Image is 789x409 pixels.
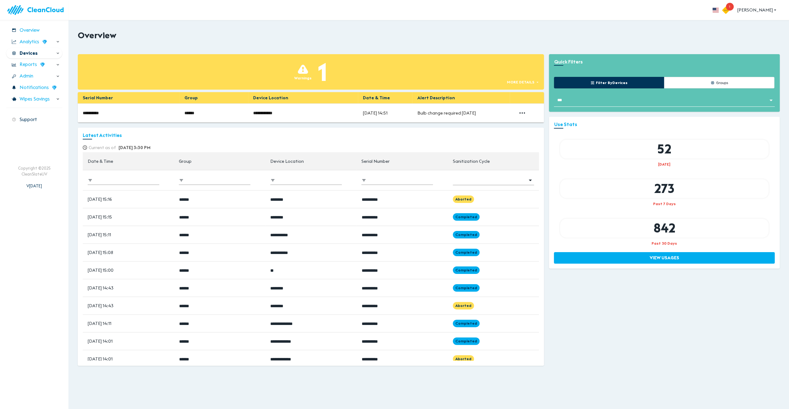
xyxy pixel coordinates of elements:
span: Aborted [453,356,474,361]
div: Support [6,114,62,125]
h3: Quick Filters [554,59,775,65]
img: logo.83bc1f05.svg [6,1,68,19]
div: 273 [560,179,768,198]
span: Groups [714,79,728,86]
span: Reports [20,61,37,68]
th: Device Location [248,92,358,104]
td: [DATE] 15:00 [83,261,174,279]
div: 842 [560,219,768,237]
img: wD3W5TX8dC78QAAAABJRU5ErkJggg== [42,40,47,44]
div: Notifications [6,82,62,93]
span: Analytics [20,38,39,45]
div: Past 30 Days [560,241,768,246]
td: [DATE] 14:11 [83,315,174,332]
td: [DATE] 15:15 [83,208,174,226]
td: [DATE] 15:08 [83,244,174,261]
th: Serial Number [78,92,179,104]
button: Filter byDevices [554,77,664,88]
h3: Latest Activities [83,133,539,138]
span: More details [507,79,536,85]
button: 1 [722,1,735,19]
img: wD3W5TX8dC78QAAAABJRU5ErkJggg== [52,85,57,90]
span: Admin [20,73,33,80]
div: V [DATE] [26,177,42,189]
span: Completed [453,250,480,255]
div: Without Label [555,95,773,105]
span: Completed [453,214,480,219]
div: Wipes Savings [6,94,62,105]
div: Devices [6,48,62,59]
strong: Current as of [89,145,116,150]
div: Analytics [6,36,62,47]
td: [DATE] 14:01 [83,350,174,368]
span: Completed [453,232,480,237]
span: Completed [453,338,480,344]
div: Reports [6,59,62,70]
table: a dense table [78,92,544,123]
div: Past 7 Days [560,201,768,206]
span: [PERSON_NAME] [737,6,777,14]
span: Aborted [453,196,474,202]
div: Date & Time [88,157,113,165]
span: Completed [453,321,480,326]
div: Copyright © 2025 CleanSlateUV [18,165,51,177]
div: Admin [6,71,62,82]
td: [DATE] 14:43 [83,297,174,315]
td: Bulb change required [DATE] [412,104,510,123]
span: Date & Time [88,157,121,165]
button: More details [515,106,530,120]
img: wD3W5TX8dC78QAAAABJRU5ErkJggg== [40,62,45,67]
span: Aborted [453,303,474,308]
span: Wipes Savings [20,96,50,103]
td: [DATE] 14:43 [83,279,174,297]
td: [DATE] 14:01 [83,332,174,350]
div: [DATE] [560,162,768,167]
span: Filter by Devices [594,79,628,86]
h2: Overview [78,30,116,40]
span: [DATE] 3:30 PM [118,145,151,150]
span: Notifications [20,84,49,91]
span: Completed [453,285,480,290]
div: Sanitization Cycle [453,157,490,165]
span: Sanitization Cycle [453,157,498,165]
button: More details [505,78,541,87]
th: Date & Time [358,92,412,104]
span: Device Location [270,157,312,165]
div: 52 [560,140,768,158]
div: 1 [318,54,327,90]
td: [DATE] 15:16 [83,190,174,208]
th: Group [179,92,248,104]
div: Group [179,157,192,165]
img: flag_us.eb7bbaae.svg [712,8,719,12]
span: Group [179,157,200,165]
td: [DATE] 15:11 [83,226,174,244]
span: Devices [20,50,38,57]
div: Serial Number [361,157,390,165]
span: 1 [726,3,734,11]
div: Overview [6,25,62,36]
button: Groups [664,77,774,88]
button: View Usages [554,252,775,264]
span: Completed [453,267,480,273]
button: more [709,3,722,17]
span: View Usages [560,254,768,262]
span: Overview [20,27,39,34]
button: [PERSON_NAME] [735,4,780,16]
span: Serial Number [361,157,398,165]
th: Alert Description [412,92,510,104]
td: [DATE] 14:51 [358,104,412,123]
div: Warnings [294,75,312,81]
span: Support [20,116,37,123]
h3: Use Stats [554,122,775,127]
div: Device Location [270,157,304,165]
